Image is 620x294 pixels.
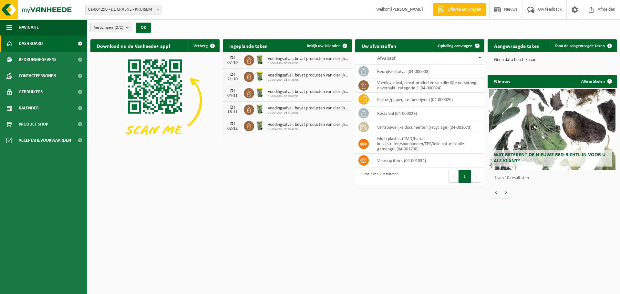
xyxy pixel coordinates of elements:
strong: [PERSON_NAME] [391,7,423,12]
span: Wat betekent de nieuwe RED-richtlijn voor u als klant? [494,152,605,164]
img: WB-0140-HPE-GN-50 [254,104,265,115]
div: DI [226,56,239,61]
img: WB-0140-HPE-GN-50 [254,54,265,65]
span: Offerte aanvragen [446,6,483,13]
span: 01-004290 - DE CRAENE [268,95,349,98]
span: Ophaling aanvragen [438,44,472,48]
a: Ophaling aanvragen [433,39,484,52]
span: 01-004290 - DE CRAENE - KRUISEM [86,5,161,14]
h2: Uw afvalstoffen [355,39,403,52]
div: DI [226,121,239,127]
td: multi plastics (PMD/harde kunststoffen/spanbanden/EPS/folie naturel/folie gemengd) (04-001700) [372,134,484,154]
h2: Ingeplande taken [223,39,274,52]
td: verkoop items (04-001834) [372,154,484,167]
img: WB-0140-HPE-GN-50 [254,71,265,82]
p: 1 van 10 resultaten [494,176,614,180]
a: Alle artikelen [576,75,616,88]
button: Previous [448,170,459,183]
button: Vestigingen(2/2) [90,23,132,32]
span: Product Shop [19,116,48,132]
span: Vestigingen [94,23,123,33]
button: OK [136,23,151,33]
span: 01-004290 - DE CRAENE - KRUISEM [85,5,161,15]
span: Contactpersonen [19,68,56,84]
div: 1 tot 7 van 7 resultaten [358,169,398,183]
span: Bedrijfsgegevens [19,52,57,68]
img: WB-0140-HPE-GN-50 [254,120,265,131]
div: DI [226,88,239,94]
span: Toon de aangevraagde taken [555,44,605,48]
img: WB-0140-HPE-GN-50 [254,87,265,98]
count: (2/2) [115,25,123,30]
span: 01-004290 - DE CRAENE [268,78,349,82]
span: Navigatie [19,19,39,35]
span: Afvalstof [377,56,396,61]
div: 07-10 [226,61,239,65]
span: Acceptatievoorwaarden [19,132,71,148]
span: Voedingsafval, bevat producten van dierlijke oorsprong, onverpakt, categorie 3 [268,122,349,127]
div: 02-12 [226,127,239,131]
span: 01-004290 - DE CRAENE [268,111,349,115]
a: Bekijk uw kalender [302,39,351,52]
td: vertrouwelijke documenten (recyclage) (04-001073) [372,120,484,134]
td: voedingsafval, bevat producten van dierlijke oorsprong, onverpakt, categorie 3 (04-000024) [372,78,484,93]
button: Next [471,170,481,183]
a: Wat betekent de nieuwe RED-richtlijn voor u als klant? [489,89,615,170]
h2: Download nu de Vanheede+ app! [90,39,177,52]
span: Gebruikers [19,84,43,100]
span: Voedingsafval, bevat producten van dierlijke oorsprong, onverpakt, categorie 3 [268,56,349,62]
td: karton/papier, los (bedrijven) (04-000026) [372,93,484,106]
p: Geen data beschikbaar. [494,58,610,62]
img: Download de VHEPlus App [90,52,220,149]
span: Verberg [193,44,208,48]
a: Toon de aangevraagde taken [550,39,616,52]
td: bedrijfsrestafval (04-000008) [372,65,484,78]
button: Verberg [188,39,219,52]
h2: Aangevraagde taken [488,39,546,52]
div: 21-10 [226,77,239,82]
span: Voedingsafval, bevat producten van dierlijke oorsprong, onverpakt, categorie 3 [268,89,349,95]
div: DI [226,72,239,77]
span: Voedingsafval, bevat producten van dierlijke oorsprong, onverpakt, categorie 3 [268,73,349,78]
h2: Nieuws [488,75,517,87]
div: 04-11 [226,94,239,98]
button: 1 [459,170,471,183]
div: DI [226,105,239,110]
span: 01-004290 - DE CRAENE [268,127,349,131]
a: Offerte aanvragen [433,3,486,16]
button: Volgende [501,186,511,199]
span: Voedingsafval, bevat producten van dierlijke oorsprong, onverpakt, categorie 3 [268,106,349,111]
span: Kalender [19,100,39,116]
span: Dashboard [19,35,43,52]
div: 18-11 [226,110,239,115]
span: Bekijk uw kalender [307,44,340,48]
td: restafval (04-000029) [372,106,484,120]
button: Vorige [491,186,501,199]
span: 01-004290 - DE CRAENE [268,62,349,66]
